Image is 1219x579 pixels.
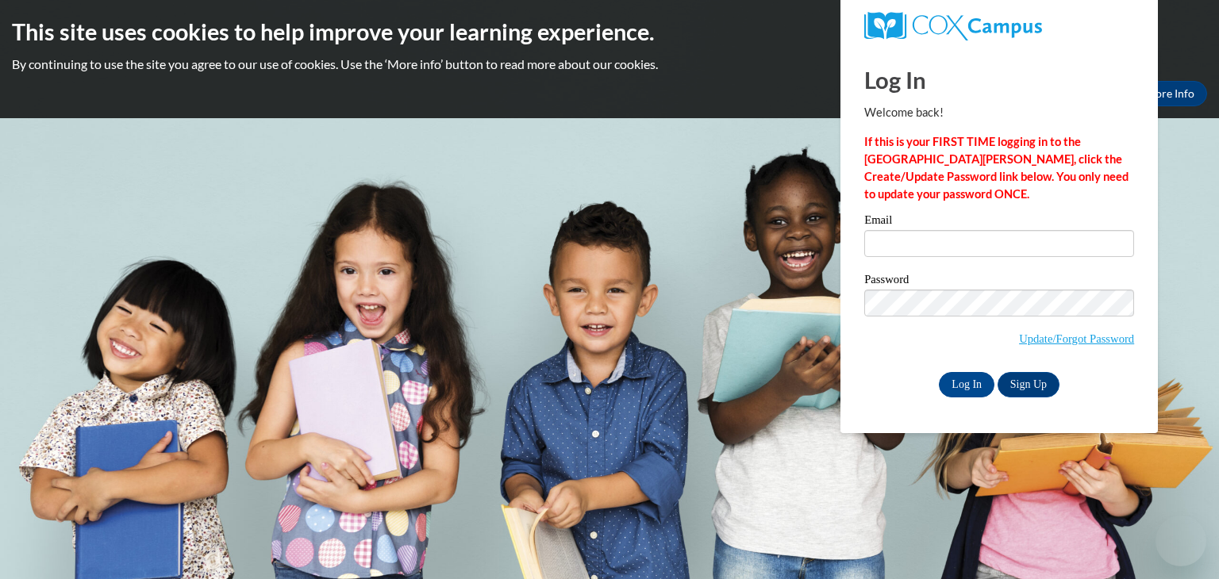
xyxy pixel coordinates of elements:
p: Welcome back! [864,104,1134,121]
p: By continuing to use the site you agree to our use of cookies. Use the ‘More info’ button to read... [12,56,1207,73]
label: Password [864,274,1134,289]
img: COX Campus [864,12,1042,40]
a: More Info [1132,81,1207,106]
strong: If this is your FIRST TIME logging in to the [GEOGRAPHIC_DATA][PERSON_NAME], click the Create/Upd... [864,135,1129,201]
a: Update/Forgot Password [1019,332,1134,345]
label: Email [864,214,1134,230]
a: COX Campus [864,12,1134,40]
iframe: Button to launch messaging window [1156,516,1206,566]
a: Sign Up [998,372,1059,397]
input: Log In [939,372,994,397]
h2: This site uses cookies to help improve your learning experience. [12,16,1207,48]
h1: Log In [864,63,1134,96]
